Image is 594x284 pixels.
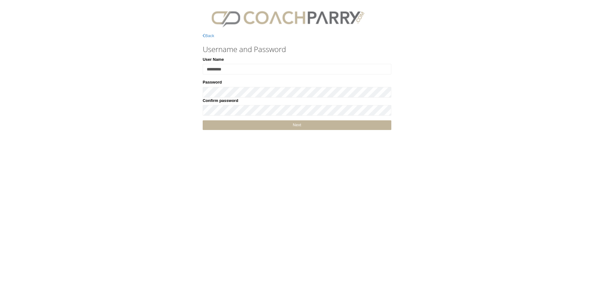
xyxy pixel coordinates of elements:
label: Confirm password [203,98,238,104]
a: Next [203,120,391,130]
label: Password [203,79,222,85]
img: CPlogo.png [203,6,373,30]
label: User Name [203,56,224,63]
a: Back [203,33,214,38]
h3: Username and Password [203,45,391,53]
